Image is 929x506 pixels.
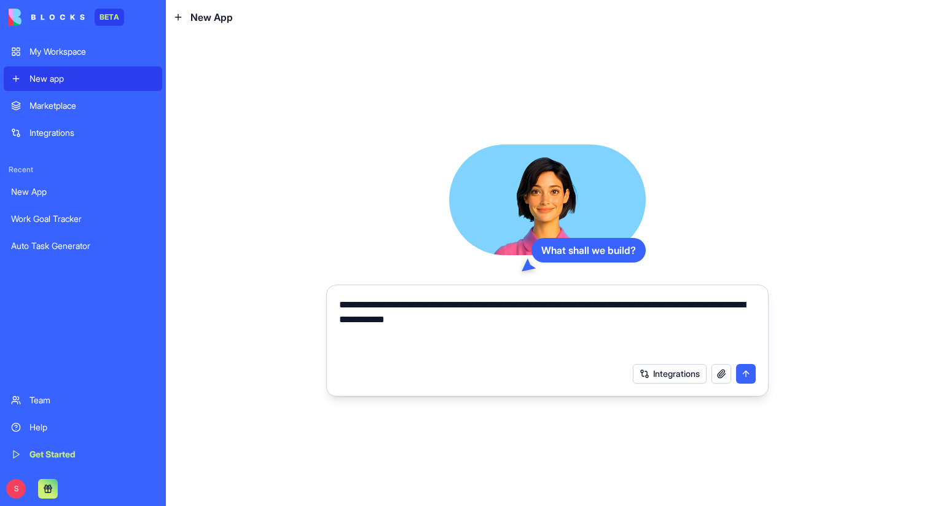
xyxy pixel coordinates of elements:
[29,127,155,139] div: Integrations
[4,207,162,231] a: Work Goal Tracker
[4,415,162,440] a: Help
[4,93,162,118] a: Marketplace
[4,165,162,175] span: Recent
[633,364,707,384] button: Integrations
[4,39,162,64] a: My Workspace
[4,234,162,258] a: Auto Task Generator
[531,238,646,263] div: What shall we build?
[29,100,155,112] div: Marketplace
[29,73,155,85] div: New app
[11,213,155,225] div: Work Goal Tracker
[29,45,155,58] div: My Workspace
[190,10,233,25] span: New App
[29,421,155,433] div: Help
[11,240,155,252] div: Auto Task Generator
[4,121,162,145] a: Integrations
[11,186,155,198] div: New App
[4,180,162,204] a: New App
[4,66,162,91] a: New app
[9,9,124,26] a: BETA
[29,394,155,406] div: Team
[6,479,26,499] span: S
[4,388,162,413] a: Team
[29,448,155,461] div: Get Started
[95,9,124,26] div: BETA
[4,442,162,467] a: Get Started
[9,9,85,26] img: logo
